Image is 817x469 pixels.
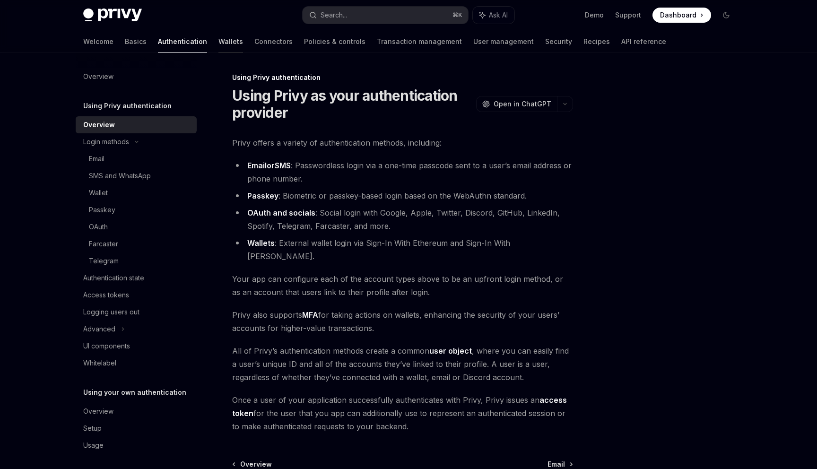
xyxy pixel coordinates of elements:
[476,96,557,112] button: Open in ChatGPT
[660,10,696,20] span: Dashboard
[76,355,197,372] a: Whitelabel
[247,238,275,248] a: Wallets
[585,10,604,20] a: Demo
[548,460,572,469] a: Email
[429,346,472,356] a: user object
[89,170,151,182] div: SMS and WhatsApp
[83,9,142,22] img: dark logo
[652,8,711,23] a: Dashboard
[232,159,573,185] li: : Passwordless login via a one-time passcode sent to a user’s email address or phone number.
[247,161,291,171] strong: or
[76,252,197,269] a: Telegram
[247,191,278,201] a: Passkey
[89,238,118,250] div: Farcaster
[83,423,102,434] div: Setup
[125,30,147,53] a: Basics
[83,30,113,53] a: Welcome
[76,150,197,167] a: Email
[76,420,197,437] a: Setup
[473,30,534,53] a: User management
[452,11,462,19] span: ⌘ K
[232,73,573,82] div: Using Privy authentication
[218,30,243,53] a: Wallets
[76,235,197,252] a: Farcaster
[302,310,318,320] a: MFA
[232,308,573,335] span: Privy also supports for taking actions on wallets, enhancing the security of your users’ accounts...
[76,167,197,184] a: SMS and WhatsApp
[83,71,113,82] div: Overview
[83,323,115,335] div: Advanced
[548,460,565,469] span: Email
[232,272,573,299] span: Your app can configure each of the account types above to be an upfront login method, or as an ac...
[232,393,573,433] span: Once a user of your application successfully authenticates with Privy, Privy issues an for the us...
[158,30,207,53] a: Authentication
[83,340,130,352] div: UI components
[89,204,115,216] div: Passkey
[621,30,666,53] a: API reference
[83,387,186,398] h5: Using your own authentication
[719,8,734,23] button: Toggle dark mode
[304,30,365,53] a: Policies & controls
[275,161,291,171] a: SMS
[254,30,293,53] a: Connectors
[76,304,197,321] a: Logging users out
[83,272,144,284] div: Authentication state
[232,136,573,149] span: Privy offers a variety of authentication methods, including:
[247,208,315,218] a: OAuth and socials
[233,460,272,469] a: Overview
[89,255,119,267] div: Telegram
[89,153,104,165] div: Email
[76,218,197,235] a: OAuth
[83,440,104,451] div: Usage
[83,306,139,318] div: Logging users out
[76,184,197,201] a: Wallet
[489,10,508,20] span: Ask AI
[321,9,347,21] div: Search...
[89,187,108,199] div: Wallet
[232,87,472,121] h1: Using Privy as your authentication provider
[240,460,272,469] span: Overview
[83,100,172,112] h5: Using Privy authentication
[76,269,197,287] a: Authentication state
[545,30,572,53] a: Security
[615,10,641,20] a: Support
[377,30,462,53] a: Transaction management
[76,287,197,304] a: Access tokens
[83,119,115,130] div: Overview
[232,206,573,233] li: : Social login with Google, Apple, Twitter, Discord, GitHub, LinkedIn, Spotify, Telegram, Farcast...
[303,7,468,24] button: Search...⌘K
[494,99,551,109] span: Open in ChatGPT
[473,7,514,24] button: Ask AI
[89,221,108,233] div: OAuth
[83,136,129,148] div: Login methods
[583,30,610,53] a: Recipes
[83,357,116,369] div: Whitelabel
[76,201,197,218] a: Passkey
[232,189,573,202] li: : Biometric or passkey-based login based on the WebAuthn standard.
[247,161,267,171] a: Email
[76,437,197,454] a: Usage
[76,403,197,420] a: Overview
[76,338,197,355] a: UI components
[76,116,197,133] a: Overview
[232,344,573,384] span: All of Privy’s authentication methods create a common , where you can easily find a user’s unique...
[76,68,197,85] a: Overview
[83,289,129,301] div: Access tokens
[232,236,573,263] li: : External wallet login via Sign-In With Ethereum and Sign-In With [PERSON_NAME].
[83,406,113,417] div: Overview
